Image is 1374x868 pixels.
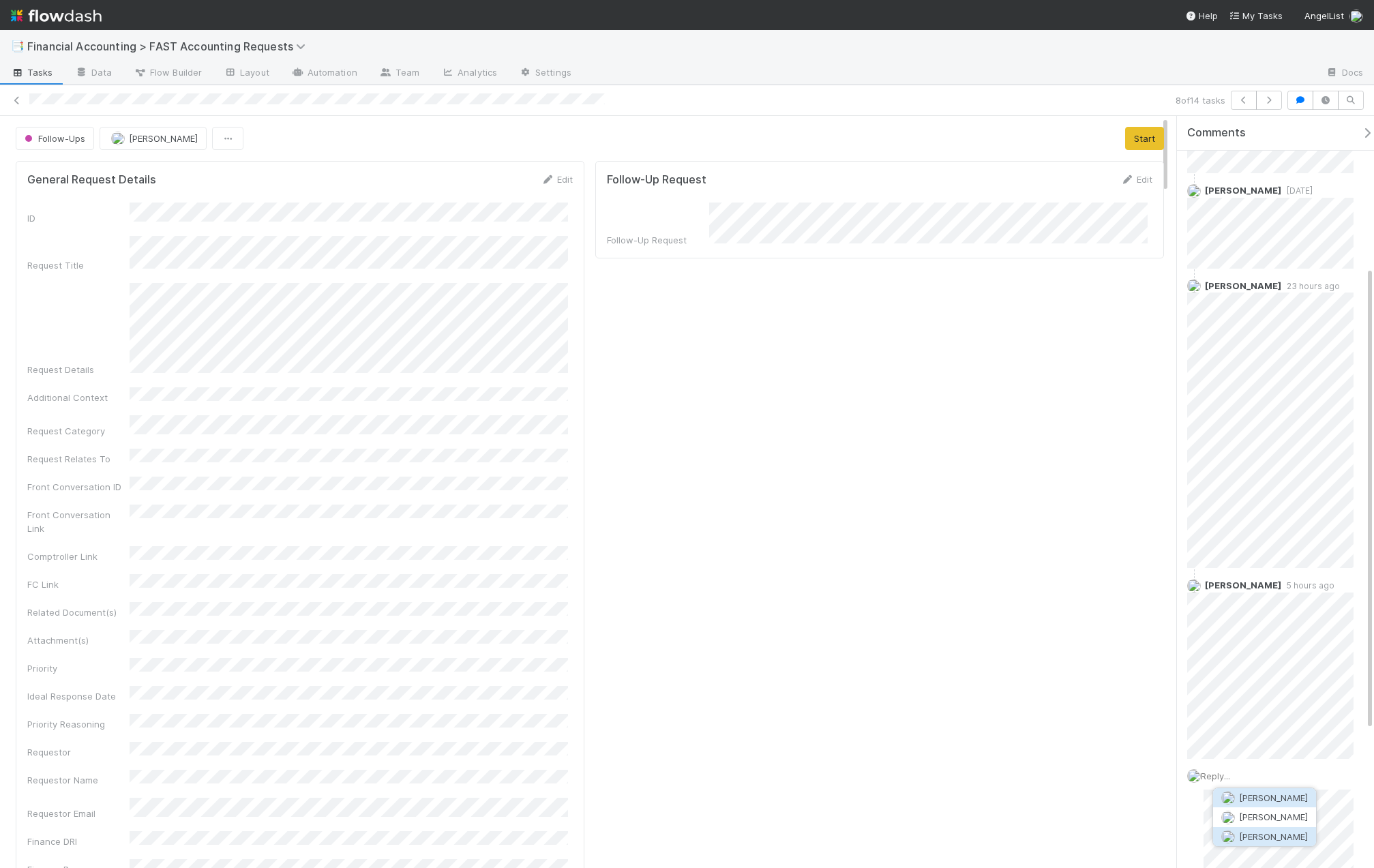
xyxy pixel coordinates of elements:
[1201,770,1230,781] span: Reply...
[1187,184,1201,198] img: avatar_7ba8ec58-bd0f-432b-b5d2-ae377bfaef52.png
[1239,831,1308,842] span: [PERSON_NAME]
[11,65,53,79] span: Tasks
[508,63,582,85] a: Settings
[368,63,430,85] a: Team
[1281,281,1340,291] span: 23 hours ago
[11,40,25,52] span: 📑
[280,63,368,85] a: Automation
[134,65,202,79] span: Flow Builder
[1213,788,1316,807] button: [PERSON_NAME]
[1239,792,1308,803] span: [PERSON_NAME]
[27,633,130,647] div: Attachment(s)
[27,717,130,731] div: Priority Reasoning
[1229,10,1283,21] span: My Tasks
[213,63,280,85] a: Layout
[1205,185,1281,196] span: [PERSON_NAME]
[27,40,312,53] span: Financial Accounting > FAST Accounting Requests
[123,63,213,85] a: Flow Builder
[27,480,130,494] div: Front Conversation ID
[541,174,573,185] a: Edit
[1176,93,1225,107] span: 8 of 14 tasks
[1281,580,1334,590] span: 5 hours ago
[27,745,130,759] div: Requestor
[129,133,198,144] span: [PERSON_NAME]
[27,173,156,187] h5: General Request Details
[22,133,85,144] span: Follow-Ups
[1221,830,1235,843] img: avatar_7ba8ec58-bd0f-432b-b5d2-ae377bfaef52.png
[1185,9,1218,23] div: Help
[27,807,130,820] div: Requestor Email
[1125,127,1164,150] button: Start
[1229,9,1283,23] a: My Tasks
[1187,769,1201,783] img: avatar_c0d2ec3f-77e2-40ea-8107-ee7bdb5edede.png
[1213,807,1316,826] button: [PERSON_NAME]
[1187,126,1246,140] span: Comments
[607,173,706,187] h5: Follow-Up Request
[1221,791,1235,805] img: avatar_ad9da010-433a-4b4a-a484-836c288de5e1.png
[27,508,130,535] div: Front Conversation Link
[27,773,130,787] div: Requestor Name
[1349,10,1363,23] img: avatar_c0d2ec3f-77e2-40ea-8107-ee7bdb5edede.png
[27,391,130,404] div: Additional Context
[27,363,130,376] div: Request Details
[1315,63,1374,85] a: Docs
[27,835,130,848] div: Finance DRI
[16,127,94,150] button: Follow-Ups
[100,127,207,150] button: [PERSON_NAME]
[27,661,130,675] div: Priority
[27,258,130,272] div: Request Title
[1120,174,1152,185] a: Edit
[430,63,508,85] a: Analytics
[1213,827,1316,846] button: [PERSON_NAME]
[1281,185,1313,196] span: [DATE]
[607,233,709,247] div: Follow-Up Request
[27,211,130,225] div: ID
[1221,811,1235,824] img: avatar_9bf5d80c-4205-46c9-bf6e-5147b3b3a927.png
[11,4,102,27] img: logo-inverted-e16ddd16eac7371096b0.svg
[1304,10,1344,21] span: AngelList
[1187,579,1201,593] img: avatar_7ba8ec58-bd0f-432b-b5d2-ae377bfaef52.png
[27,689,130,703] div: Ideal Response Date
[64,63,123,85] a: Data
[1205,580,1281,590] span: [PERSON_NAME]
[1187,279,1201,293] img: avatar_c0d2ec3f-77e2-40ea-8107-ee7bdb5edede.png
[1239,811,1308,822] span: [PERSON_NAME]
[27,578,130,591] div: FC Link
[111,132,125,145] img: avatar_c0d2ec3f-77e2-40ea-8107-ee7bdb5edede.png
[1205,280,1281,291] span: [PERSON_NAME]
[27,452,130,466] div: Request Relates To
[27,605,130,619] div: Related Document(s)
[27,550,130,563] div: Comptroller Link
[27,424,130,438] div: Request Category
